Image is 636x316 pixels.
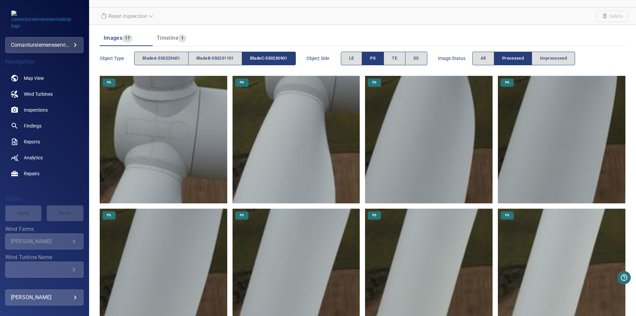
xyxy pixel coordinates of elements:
span: 1 [179,34,186,42]
div: objectType [134,52,296,65]
div: Unable to reset the inspection due to your user permissions [97,10,157,22]
div: [PERSON_NAME] [11,292,78,303]
em: Reset inspection [108,13,147,19]
button: All [472,52,494,65]
span: Repairs [24,170,39,177]
button: bladeA-550229601 [134,52,188,65]
div: comantursiemensserviceitaly [5,37,83,53]
div: comantursiemensserviceitaly [11,40,78,50]
span: Object type [100,55,134,62]
div: Reset inspection [97,10,157,22]
span: Processed [502,55,524,62]
button: PS [362,52,384,65]
img: comantursiemensserviceitaly-logo [11,11,78,29]
span: Findings [24,123,41,129]
span: Reports [24,138,40,145]
span: Wind Turbines [24,91,53,97]
span: PS [103,80,115,85]
div: Wind Turbine Name [5,262,83,278]
label: Wind Farms [5,227,83,232]
button: TE [384,52,405,65]
div: [PERSON_NAME] [11,238,70,244]
span: bladeB-550231101 [196,55,234,62]
h4: Filters [5,195,83,202]
span: TE [392,55,397,62]
span: All [481,55,486,62]
span: PS [236,80,248,85]
span: Analytics [24,154,43,161]
div: imageStatus [472,52,575,65]
span: Object Side [306,55,341,62]
span: PS [501,80,513,85]
span: PS [368,213,380,218]
a: map noActive [5,70,83,86]
span: PS [501,213,513,218]
span: Map View [24,75,44,81]
span: Image Status [438,55,472,62]
a: reports noActive [5,134,83,150]
span: Images [104,35,122,41]
span: PS [370,55,376,62]
button: SS [405,52,427,65]
label: Wind Turbine Name [5,255,83,260]
span: Timeline [157,35,179,41]
div: objectSide [341,52,427,65]
span: bladeC-550230901 [250,55,288,62]
h4: Navigation [5,58,83,65]
button: Unprocessed [532,52,575,65]
button: bladeB-550231101 [188,52,242,65]
button: bladeC-550230901 [242,52,296,65]
span: LE [349,55,354,62]
a: findings noActive [5,118,83,134]
div: Wind Farms [5,234,83,249]
span: Unprocessed [540,55,567,62]
button: Processed [494,52,532,65]
span: 17 [122,34,132,42]
span: PS [236,213,248,218]
a: inspections noActive [5,102,83,118]
span: PS [103,213,115,218]
button: LE [341,52,362,65]
a: repairs noActive [5,166,83,182]
span: bladeA-550229601 [142,55,180,62]
span: PS [368,80,380,85]
a: windturbines noActive [5,86,83,102]
span: SS [413,55,419,62]
a: analytics noActive [5,150,83,166]
span: Unable to delete the inspection due to your user permissions [596,11,628,22]
span: Inspections [24,107,48,113]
